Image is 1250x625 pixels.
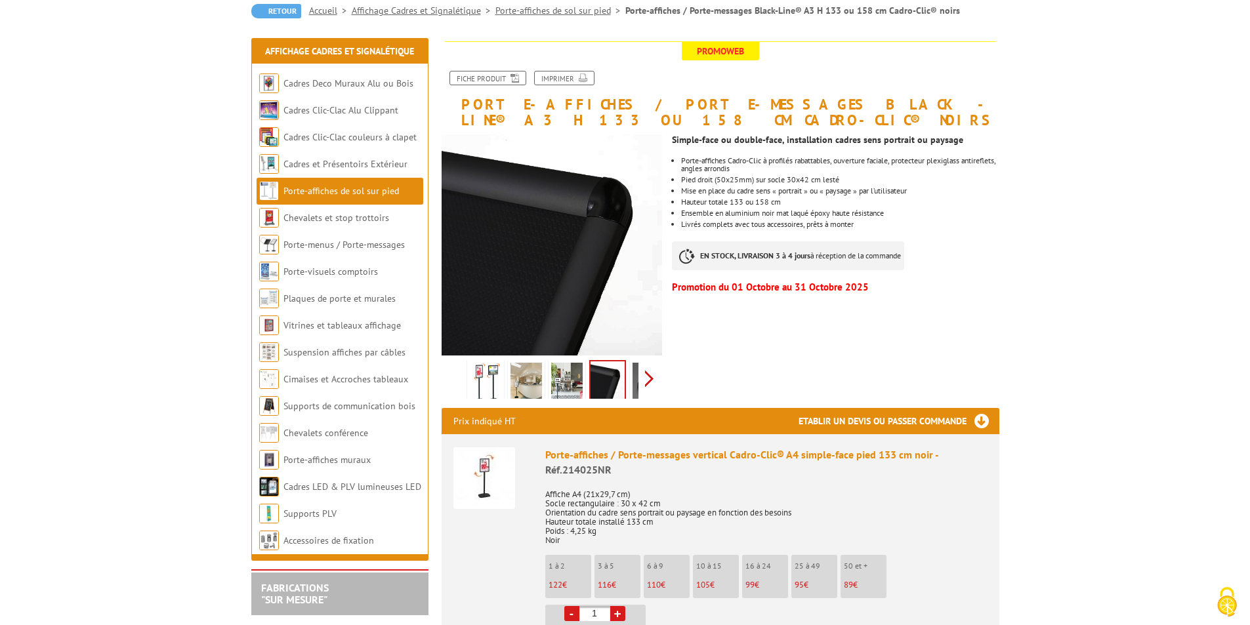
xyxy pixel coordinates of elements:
span: 105 [696,579,710,590]
p: € [647,580,690,590]
a: Cadres LED & PLV lumineuses LED [283,481,421,493]
p: 25 à 49 [795,561,837,571]
p: 16 à 24 [745,561,788,571]
img: Cadres Clic-Clac couleurs à clapet [259,127,279,147]
a: Porte-affiches de sol sur pied [283,185,399,197]
img: Cadres Clic-Clac Alu Clippant [259,100,279,120]
img: porte_affiches_porte_messages_mise_en_scene_214025nr.jpg [551,363,583,403]
li: Livrés complets avec tous accessoires, prêts à monter [681,220,999,228]
p: € [795,580,837,590]
h3: Etablir un devis ou passer commande [799,408,999,434]
button: Cookies (fenêtre modale) [1204,580,1250,625]
p: Hauteur totale 133 ou 158 cm [681,198,999,206]
li: Ensemble en aluminium noir mat laqué époxy haute résistance [681,209,999,217]
a: Cadres Clic-Clac Alu Clippant [283,104,398,116]
p: Affiche A4 (21x29,7 cm) Socle rectangulaire : 30 x 42 cm Orientation du cadre sens portrait ou pa... [545,481,988,545]
img: Suspension affiches par câbles [259,342,279,362]
div: Porte-affiches / Porte-messages vertical Cadro-Clic® A4 simple-face pied 133 cm noir - [545,447,988,477]
li: Porte-affiches / Porte-messages Black-Line® A3 H 133 ou 158 cm Cadro-Clic® noirs [625,4,960,17]
li: Mise en place du cadre sens « portrait » ou « paysage » par l’utilisateur [681,187,999,195]
img: Cadres Deco Muraux Alu ou Bois [259,73,279,93]
p: Promotion du 01 Octobre au 31 Octobre 2025 [672,283,999,291]
a: Porte-affiches muraux [283,454,371,466]
a: Porte-visuels comptoirs [283,266,378,277]
p: € [696,580,739,590]
a: Imprimer [534,71,594,85]
a: Supports PLV [283,508,337,519]
img: porte_affiches_porte_messages_214025nr.jpg [510,363,542,403]
img: Porte-affiches / Porte-messages vertical Cadro-Clic® A4 simple-face pied 133 cm noir [453,447,515,509]
p: € [844,580,886,590]
a: Affichage Cadres et Signalétique [265,45,414,57]
a: - [564,606,579,621]
p: € [745,580,788,590]
a: FABRICATIONS"Sur Mesure" [261,581,329,606]
p: 6 à 9 [647,561,690,571]
p: Pied droit (50x25mm) sur socle 30x42 cm lesté [681,176,999,184]
img: Supports de communication bois [259,396,279,416]
a: Plaques de porte et murales [283,292,396,304]
span: 99 [745,579,755,590]
a: Vitrines et tableaux affichage [283,319,401,331]
strong: Simple-face ou double-face, installation cadres sens portrait ou paysage [672,134,963,146]
img: porte_affiches_de_sol_214000nr.jpg [470,363,501,403]
img: Porte-visuels comptoirs [259,262,279,281]
p: à réception de la commande [672,241,904,270]
a: Porte-menus / Porte-messages [283,239,405,251]
img: 214025nr_angle.jpg [442,134,663,355]
img: Chevalets conférence [259,423,279,443]
a: Cadres et Présentoirs Extérieur [283,158,407,170]
p: 10 à 15 [696,561,739,571]
img: 214025nr_angle.jpg [591,361,625,402]
img: Cookies (fenêtre modale) [1211,586,1243,618]
img: Plaques de porte et murales [259,289,279,308]
a: Retour [251,4,301,18]
span: 95 [795,579,804,590]
span: Next [643,368,656,390]
a: Chevalets conférence [283,427,368,439]
a: Supports de communication bois [283,400,415,412]
span: Promoweb [682,42,759,60]
img: Chevalets et stop trottoirs [259,208,279,228]
img: Porte-affiches de sol sur pied [259,181,279,201]
p: Prix indiqué HT [453,408,516,434]
a: Cadres Clic-Clac couleurs à clapet [283,131,417,143]
img: Porte-menus / Porte-messages [259,235,279,254]
p: 50 et + [844,561,886,571]
img: Cimaises et Accroches tableaux [259,369,279,389]
a: Cimaises et Accroches tableaux [283,373,408,385]
li: Porte-affiches Cadro-Clic à profilés rabattables, ouverture faciale, protecteur plexiglass antire... [681,157,999,172]
img: Accessoires de fixation [259,531,279,550]
a: Porte-affiches de sol sur pied [495,5,625,16]
p: 3 à 5 [598,561,640,571]
a: Chevalets et stop trottoirs [283,212,389,224]
img: Supports PLV [259,504,279,523]
a: Accueil [309,5,352,16]
a: Fiche produit [449,71,526,85]
a: Cadres Deco Muraux Alu ou Bois [283,77,413,89]
p: € [549,580,591,590]
span: 110 [647,579,661,590]
p: € [598,580,640,590]
a: Accessoires de fixation [283,534,374,546]
strong: EN STOCK, LIVRAISON 3 à 4 jours [700,251,810,260]
img: Vitrines et tableaux affichage [259,315,279,335]
p: 1 à 2 [549,561,591,571]
span: 89 [844,579,853,590]
span: 122 [549,579,562,590]
img: Cadres et Présentoirs Extérieur [259,154,279,174]
span: 116 [598,579,612,590]
a: + [610,606,625,621]
img: Cadres LED & PLV lumineuses LED [259,477,279,496]
img: vision_1_214025nr.jpg [633,363,664,403]
a: Affichage Cadres et Signalétique [352,5,495,16]
span: Réf.214025NR [545,463,612,476]
a: Suspension affiches par câbles [283,346,406,358]
img: Porte-affiches muraux [259,450,279,470]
